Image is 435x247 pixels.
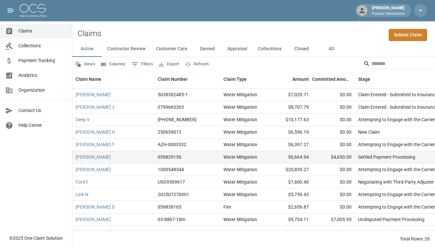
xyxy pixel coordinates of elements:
[72,70,154,88] div: Claim Name
[158,191,189,198] div: 202507270001
[312,89,355,101] div: $0.00
[312,139,355,151] div: $0.00
[18,122,67,129] span: Help Center
[78,29,101,38] h2: Claims
[358,70,370,88] div: Stage
[76,154,111,160] a: [PERSON_NAME]
[102,41,151,57] button: Contractor Review
[312,189,355,201] div: $0.00
[269,114,312,126] div: $10,177.63
[269,201,312,213] div: $2,656.87
[312,70,352,88] div: Committed Amount
[158,91,188,98] div: 5038382485-1
[223,166,257,173] div: Water Mitigation
[269,164,312,176] div: $20,839.27
[158,216,185,223] div: 03-88b7-18m
[358,154,415,160] div: Settled Payment Processing
[222,41,253,57] button: Appraisal
[223,154,257,160] div: Water Mitigation
[369,5,407,16] div: [PERSON_NAME]
[269,126,312,139] div: $6,596.19
[158,204,181,210] div: 059838165
[312,164,355,176] div: $0.00
[76,229,111,235] a: [PERSON_NAME]
[358,216,424,223] div: Undisputed Payment Processing
[18,57,67,64] span: Payment Tracking
[358,229,414,235] div: Negotiating with the Carrier
[389,29,427,41] a: Submit Claim
[312,70,355,88] div: Committed Amount
[316,41,346,57] button: All
[158,70,188,88] div: Claim Number
[312,213,355,226] div: $7,005.95
[223,129,257,135] div: Water Mitigation
[18,107,67,114] span: Contact Us
[74,59,97,69] button: Views
[269,70,312,88] div: Amount
[76,216,111,223] a: [PERSON_NAME]
[223,229,257,235] div: Water Mitigation
[220,70,269,88] div: Claim Type
[312,201,355,213] div: $0.00
[72,41,435,57] div: dynamic tabs
[18,42,67,49] span: Collections
[223,216,257,223] div: Water Mitigation
[18,28,67,34] span: Claims
[158,166,184,173] div: 1000548344
[158,104,184,110] div: 0799663363
[183,59,210,69] button: Refresh
[312,151,355,164] div: $4,650.00
[158,229,182,235] div: 0387w983h
[76,191,88,198] a: Link N
[253,41,287,57] button: Collections
[287,41,316,57] button: Closed
[358,129,380,135] div: New Claim
[76,179,89,185] a: Ford F
[269,101,312,114] div: $8,707.79
[130,59,155,70] button: Show filters
[76,91,111,98] a: [PERSON_NAME]
[76,129,115,135] a: [PERSON_NAME] H
[312,101,355,114] div: $0.00
[223,104,257,110] div: Water Mitigation
[358,141,435,148] div: Attempting to Engage with the Carrier
[72,41,102,57] button: Active
[151,41,193,57] button: Customer Care
[269,176,312,189] div: $7,600.40
[154,70,220,88] div: Claim Number
[223,204,231,210] div: Fire
[76,141,114,148] a: [PERSON_NAME] T
[76,204,115,210] a: [PERSON_NAME] D
[269,151,312,164] div: $6,664.94
[312,176,355,189] div: $0.00
[76,104,114,110] a: [PERSON_NAME] J
[269,189,312,201] div: $5,759.43
[312,114,355,126] div: $0.00
[223,116,257,123] div: Water Mitigation
[372,11,405,17] p: Puretec Restoration
[9,235,63,241] div: © 2025 One Claim Solution
[76,166,111,173] a: [PERSON_NAME]
[76,116,90,123] a: Deep V
[223,141,257,148] div: Water Mitigation
[18,72,67,79] span: Analytics
[158,141,186,148] div: AZH-0003532
[363,58,434,70] div: Search
[158,116,196,123] div: 01-009-178164
[269,226,312,238] div: $40,212.85
[269,139,312,151] div: $6,397.27
[358,179,434,185] div: Negotiating with Third-Party Adjuster
[158,154,181,160] div: 059829156
[312,126,355,139] div: $0.00
[4,4,17,17] button: open drawer
[269,89,312,101] div: $7,020.71
[400,236,430,242] div: Total Rows: 20
[269,213,312,226] div: $9,754.11
[157,59,181,69] button: Export
[18,87,67,94] span: Organization
[358,204,435,210] div: Attempting to Engage with the Carrier
[358,166,435,173] div: Attempting to Engage with the Carrier
[76,70,101,88] div: Claim Name
[358,116,435,123] div: Attempting to Engage with the Carrier
[158,129,181,135] div: 250659013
